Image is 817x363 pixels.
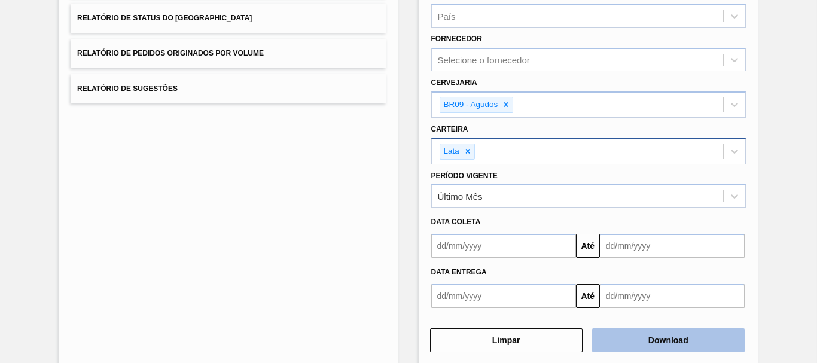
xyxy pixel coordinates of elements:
span: Relatório de Sugestões [77,84,178,93]
span: Data coleta [431,218,481,226]
label: Cervejaria [431,78,477,87]
button: Até [576,284,600,308]
input: dd/mm/yyyy [600,234,745,258]
button: Download [592,328,745,352]
button: Relatório de Sugestões [71,74,386,103]
button: Até [576,234,600,258]
input: dd/mm/yyyy [600,284,745,308]
div: BR09 - Agudos [440,97,500,112]
label: Carteira [431,125,468,133]
label: Período Vigente [431,172,498,180]
input: dd/mm/yyyy [431,284,576,308]
span: Relatório de Pedidos Originados por Volume [77,49,264,57]
div: Lata [440,144,461,159]
button: Limpar [430,328,583,352]
div: País [438,11,456,22]
div: Último Mês [438,191,483,202]
label: Fornecedor [431,35,482,43]
span: Relatório de Status do [GEOGRAPHIC_DATA] [77,14,252,22]
div: Selecione o fornecedor [438,55,530,65]
span: Data Entrega [431,268,487,276]
button: Relatório de Status do [GEOGRAPHIC_DATA] [71,4,386,33]
input: dd/mm/yyyy [431,234,576,258]
button: Relatório de Pedidos Originados por Volume [71,39,386,68]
